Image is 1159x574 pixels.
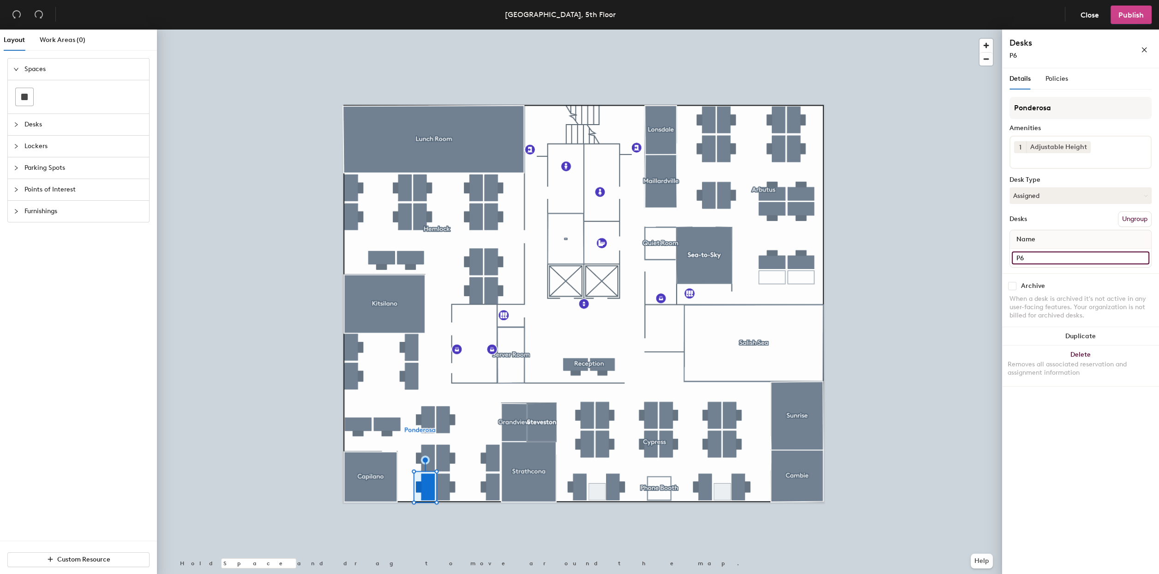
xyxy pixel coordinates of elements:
div: Desks [1009,215,1027,223]
div: Amenities [1009,125,1152,132]
span: Custom Resource [57,556,110,563]
button: Duplicate [1002,327,1159,346]
button: Custom Resource [7,552,150,567]
span: Details [1009,75,1031,83]
span: Publish [1118,11,1144,19]
button: Help [971,554,993,568]
span: undo [12,10,21,19]
div: Removes all associated reservation and assignment information [1008,360,1153,377]
button: Assigned [1009,187,1152,204]
button: Close [1073,6,1107,24]
div: Archive [1021,282,1045,290]
span: Name [1012,231,1040,248]
span: Lockers [24,136,144,157]
span: Work Areas (0) [40,36,85,44]
button: DeleteRemoves all associated reservation and assignment information [1002,346,1159,386]
span: close [1141,47,1147,53]
button: 1 [1014,141,1026,153]
span: Policies [1045,75,1068,83]
div: When a desk is archived it's not active in any user-facing features. Your organization is not bil... [1009,295,1152,320]
span: Parking Spots [24,157,144,179]
span: expanded [13,66,19,72]
button: Publish [1111,6,1152,24]
h4: Desks [1009,37,1111,49]
span: 1 [1019,143,1021,152]
span: Desks [24,114,144,135]
span: collapsed [13,143,19,149]
span: Furnishings [24,201,144,222]
div: Adjustable Height [1026,141,1091,153]
span: collapsed [13,122,19,127]
button: Undo (⌘ + Z) [7,6,26,24]
span: collapsed [13,165,19,171]
div: Desk Type [1009,176,1152,184]
span: Spaces [24,59,144,80]
button: Redo (⌘ + ⇧ + Z) [30,6,48,24]
button: Ungroup [1118,211,1152,227]
span: Layout [4,36,25,44]
input: Unnamed desk [1012,251,1149,264]
span: collapsed [13,209,19,214]
span: Close [1081,11,1099,19]
div: [GEOGRAPHIC_DATA], 5th Floor [505,9,616,20]
span: Points of Interest [24,179,144,200]
span: collapsed [13,187,19,192]
span: P6 [1009,52,1017,60]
